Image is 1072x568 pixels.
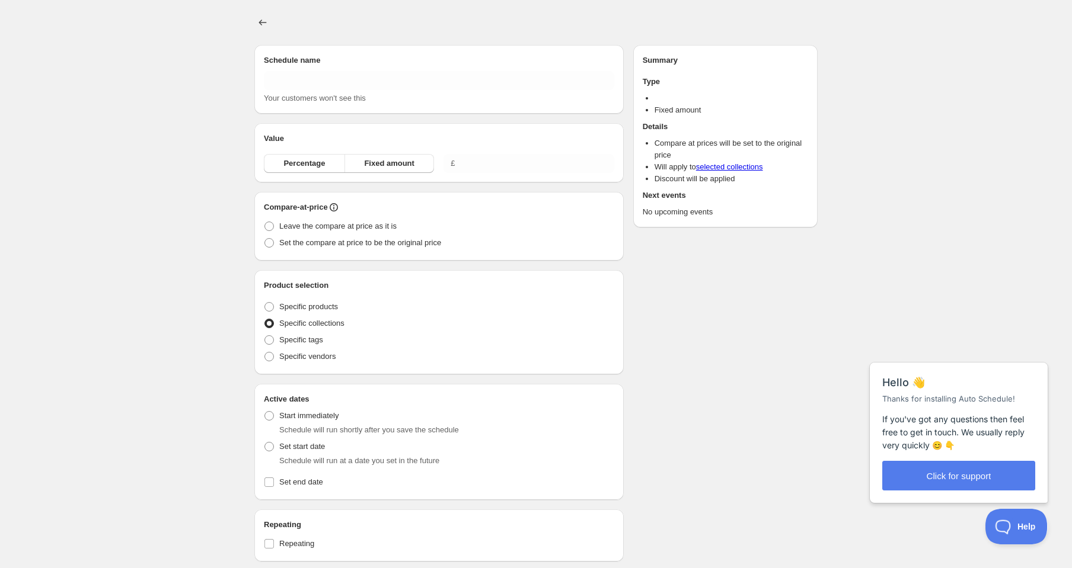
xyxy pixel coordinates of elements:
[643,121,808,133] h2: Details
[655,161,808,173] li: Will apply to
[643,206,808,218] p: No upcoming events
[344,154,434,173] button: Fixed amount
[279,442,325,451] span: Set start date
[264,154,345,173] button: Percentage
[643,190,808,201] h2: Next events
[655,137,808,161] li: Compare at prices will be set to the original price
[264,94,366,102] span: Your customers won't see this
[696,162,763,171] a: selected collections
[264,393,614,405] h2: Active dates
[279,425,459,434] span: Schedule will run shortly after you save the schedule
[264,201,328,213] h2: Compare-at-price
[451,159,455,168] span: £
[254,14,271,31] button: Schedules
[279,352,336,361] span: Specific vendors
[279,477,323,486] span: Set end date
[283,158,325,169] span: Percentage
[279,335,323,344] span: Specific tags
[655,104,808,116] li: Fixed amount
[264,519,614,531] h2: Repeating
[279,222,397,230] span: Leave the compare at price as it is
[279,456,439,465] span: Schedule will run at a date you set in the future
[279,319,344,328] span: Specific collections
[985,509,1048,544] iframe: Help Scout Beacon - Open
[655,173,808,185] li: Discount will be applied
[364,158,414,169] span: Fixed amount
[264,280,614,291] h2: Product selection
[264,133,614,145] h2: Value
[864,333,1055,509] iframe: Help Scout Beacon - Messages and Notifications
[279,302,338,311] span: Specific products
[643,76,808,88] h2: Type
[264,54,614,66] h2: Schedule name
[643,54,808,66] h2: Summary
[279,238,441,247] span: Set the compare at price to be the original price
[279,411,339,420] span: Start immediately
[279,539,314,548] span: Repeating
